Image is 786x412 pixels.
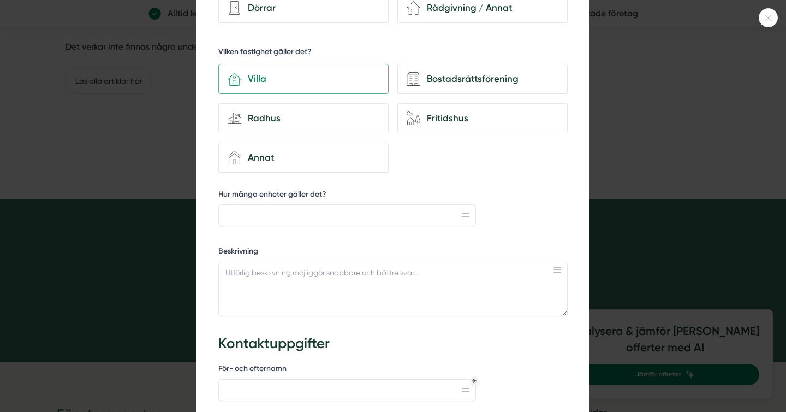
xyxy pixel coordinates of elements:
[218,246,568,260] label: Beskrivning
[218,189,476,203] label: Hur många enheter gäller det?
[218,46,312,60] h5: Vilken fastighet gäller det?
[218,363,476,377] label: För- och efternamn
[472,379,477,383] div: Obligatoriskt
[218,334,568,354] h3: Kontaktuppgifter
